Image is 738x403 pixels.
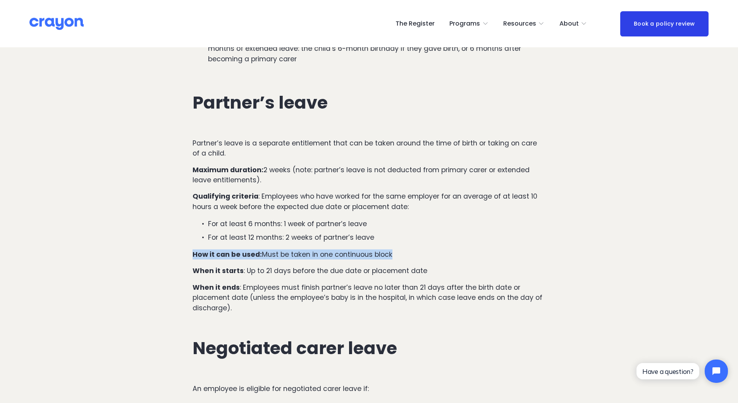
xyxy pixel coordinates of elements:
strong: Maximum duration: [193,165,263,175]
a: folder dropdown [559,17,587,30]
p: 2 weeks (note: partner’s leave is not deducted from primary carer or extended leave entitlements). [193,165,545,185]
strong: How it can be used: [193,250,262,259]
p: An employee is eligible for negotiated carer leave if: [193,384,545,394]
p: : Employees must finish partner’s leave no later than 21 days after the birth date or placement d... [193,282,545,313]
h2: Partner’s leave [193,93,545,112]
a: folder dropdown [449,17,489,30]
strong: When it ends [193,283,240,292]
img: Crayon [29,17,84,31]
p: For at least 12 months: 2 weeks of partner’s leave [208,232,545,242]
h2: Negotiated carer leave [193,339,545,358]
p: Must be taken in one continuous block [193,249,545,259]
span: About [559,18,579,29]
strong: When it starts [193,266,244,275]
p: If one parent only qualifies for 6 months of extended leave and the other parent is not eligible ... [208,33,545,64]
span: Resources [503,18,536,29]
iframe: Tidio Chat [630,353,735,389]
p: For at least 6 months: 1 week of partner’s leave [208,219,545,229]
a: The Register [396,17,435,30]
strong: Qualifying criteria [193,192,258,201]
p: : Employees who have worked for the same employer for an average of at least 10 hours a week befo... [193,191,545,212]
a: folder dropdown [503,17,545,30]
a: Book a policy review [620,11,709,36]
p: : Up to 21 days before the due date or placement date [193,266,545,276]
span: Programs [449,18,480,29]
p: Partner’s leave is a separate entitlement that can be taken around the time of birth or taking on... [193,138,545,159]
